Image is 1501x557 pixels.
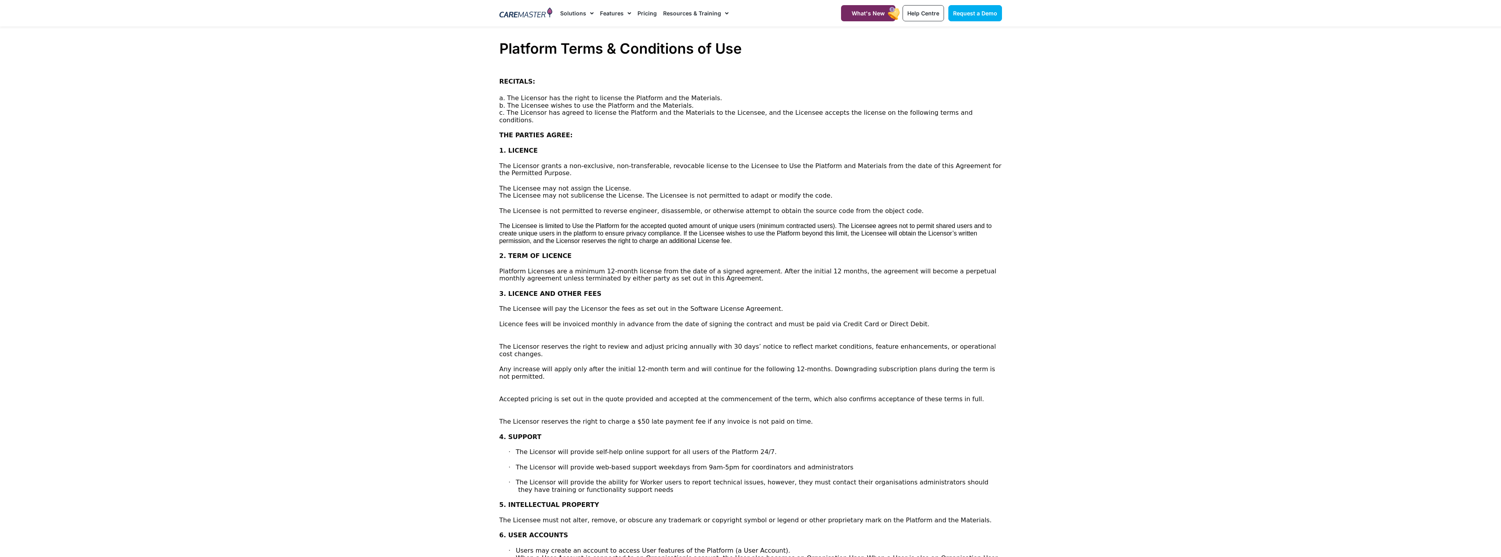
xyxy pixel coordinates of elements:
span: THE PARTIES AGREE: [499,131,573,139]
span: b. The Licensee wishes to use the Platform and the Materials. [499,102,694,109]
span: Any increase will apply only after the initial 12-month term and will continue for the following ... [499,365,995,380]
span: 5. INTELLECTUAL PROPERTY [499,501,599,508]
span: 2. TERM OF LICENCE [499,252,572,260]
span: The Licensor reserves the right to charge a $50 late payment fee if any invoice is not paid on time. [499,418,813,425]
span: The Licensor grants a non-exclusive, non-transferable, revocable license to the Licensee to Use t... [499,162,1002,177]
span: The Licensee may not assign the License. [499,185,631,192]
span: The Licensor will provide web-based support weekdays from 9am-5pm for coordinators and administra... [516,464,854,471]
span: 4. SUPPORT [499,433,542,441]
span: 3. LICENCE AND OTHER FEES [499,290,602,297]
span: c. The Licensor has agreed to license the Platform and the Materials to the Licensee, and the Lic... [499,109,973,124]
span: RECITALS: [499,78,535,85]
img: CareMaster Logo [499,7,553,19]
a: What's New [841,5,895,21]
span: Licence fees will be invoiced monthly in advance from the date of signing the contract and must b... [499,320,930,328]
span: The Licensee will pay the Licensor the fees as set out in the Software License Agreement. [499,305,783,312]
span: 1. LICENCE [499,147,538,154]
span: · [509,464,516,471]
span: The Licensee must not alter, remove, or obscure any trademark or copyright symbol or legend or ot... [499,516,992,524]
span: What's New [852,10,885,17]
span: 6. USER ACCOUNTS [499,531,568,539]
span: Accepted pricing is set out in the quote provided and accepted at the commencement of the term, w... [499,395,984,403]
span: · [509,479,516,486]
span: The Licensee is not permitted to reverse engineer, disassemble, or otherwise attempt to obtain th... [499,207,924,215]
span: The Licensee is limited to Use the Platform for the accepted quoted amount of unique users (minim... [499,222,992,244]
span: Platform Licenses are a minimum 12-month license from the date of a signed agreement. After the i... [499,267,996,282]
span: Help Centre [907,10,939,17]
span: a. The Licensor has the right to license the Platform and the Materials. [499,94,722,102]
a: Request a Demo [948,5,1002,21]
span: · [509,449,516,455]
span: The Licensor will provide the ability for Worker users to report technical issues, however, they ... [516,478,989,493]
span: Users may create an account to access User features of the Platform (a User Account). [516,547,791,554]
span: · [509,547,516,554]
span: The Licensee may not sublicense the License. The Licensee is not permitted to adapt or modify the... [499,192,833,199]
h1: Platform Terms & Conditions of Use [499,40,1002,57]
span: The Licensor reserves the right to review and adjust pricing annually with 30 days’ notice to ref... [499,343,996,358]
span: The Licensor will provide self-help online support for all users of the Platform 24/7. [516,448,777,456]
span: Request a Demo [953,10,997,17]
a: Help Centre [903,5,944,21]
